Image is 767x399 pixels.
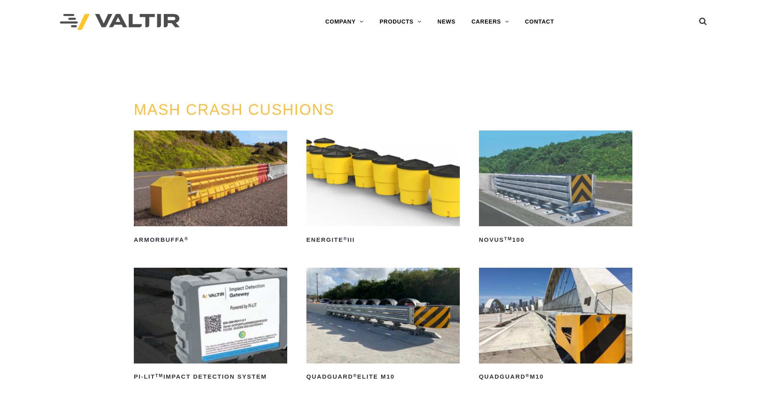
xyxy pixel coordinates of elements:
a: PRODUCTS [372,14,429,30]
a: PI-LITTMImpact Detection System [134,268,287,383]
a: NEWS [429,14,463,30]
sup: ® [353,373,357,378]
h2: QuadGuard M10 [479,371,632,383]
sup: ® [526,373,530,378]
sup: TM [155,373,163,378]
a: QuadGuard®Elite M10 [306,268,460,383]
a: NOVUSTM100 [479,130,632,246]
img: Valtir [60,14,180,30]
h2: ENERGITE III [306,233,460,246]
a: COMPANY [317,14,372,30]
h2: NOVUS 100 [479,233,632,246]
a: ArmorBuffa® [134,130,287,246]
h2: ArmorBuffa [134,233,287,246]
a: CONTACT [517,14,562,30]
h2: QuadGuard Elite M10 [306,371,460,383]
sup: ® [344,236,348,241]
h2: PI-LIT Impact Detection System [134,371,287,383]
a: MASH CRASH CUSHIONS [134,101,335,118]
a: CAREERS [463,14,517,30]
a: ENERGITE®III [306,130,460,246]
sup: ® [185,236,189,241]
sup: TM [504,236,512,241]
a: QuadGuard®M10 [479,268,632,383]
